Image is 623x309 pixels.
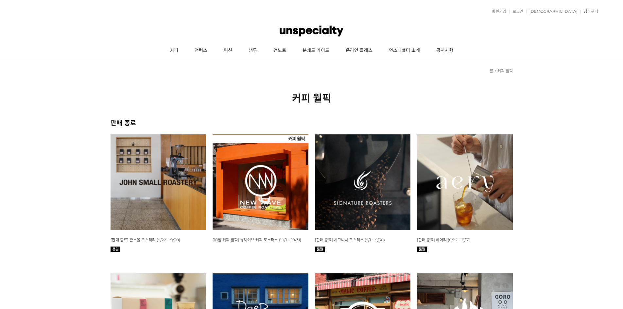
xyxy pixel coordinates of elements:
img: 품절 [417,247,427,252]
a: 온라인 클래스 [337,43,381,59]
a: 커피 월픽 [497,68,513,73]
img: 언스페셜티 몰 [280,21,343,41]
img: 품절 [111,247,120,252]
span: [10월 커피 월픽] 뉴웨이브 커피 로스터스 (10/1 ~ 10/31) [213,237,301,242]
a: 공지사항 [428,43,461,59]
h2: 커피 월픽 [111,90,513,105]
a: 생두 [240,43,265,59]
a: 분쇄도 가이드 [294,43,337,59]
img: [판매 종료] 존스몰 로스터리 (9/22 ~ 9/30) [111,134,206,230]
a: 커피 [162,43,186,59]
a: 장바구니 [580,9,598,13]
img: [판매 종료] 시그니쳐 로스터스 (9/1 ~ 9/30) [315,134,411,230]
span: [판매 종료] 에어리 (8/22 ~ 8/31) [417,237,471,242]
a: 언럭스 [186,43,216,59]
img: 8월 커피 스몰 월픽 에어리 [417,134,513,230]
span: [판매 종료] 존스몰 로스터리 (9/22 ~ 9/30) [111,237,180,242]
img: [10월 커피 월픽] 뉴웨이브 커피 로스터스 (10/1 ~ 10/31) [213,134,308,230]
img: 품절 [315,247,325,252]
a: [판매 종료] 에어리 (8/22 ~ 8/31) [417,237,471,242]
a: 홈 [490,68,493,73]
a: [판매 종료] 시그니쳐 로스터스 (9/1 ~ 9/30) [315,237,385,242]
span: [판매 종료] 시그니쳐 로스터스 (9/1 ~ 9/30) [315,237,385,242]
a: 머신 [216,43,240,59]
a: 언노트 [265,43,294,59]
a: 로그인 [509,9,523,13]
a: [DEMOGRAPHIC_DATA] [526,9,578,13]
a: 언스페셜티 소개 [381,43,428,59]
a: [판매 종료] 존스몰 로스터리 (9/22 ~ 9/30) [111,237,180,242]
a: [10월 커피 월픽] 뉴웨이브 커피 로스터스 (10/1 ~ 10/31) [213,237,301,242]
a: 회원가입 [489,9,506,13]
h2: 판매 종료 [111,118,513,127]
